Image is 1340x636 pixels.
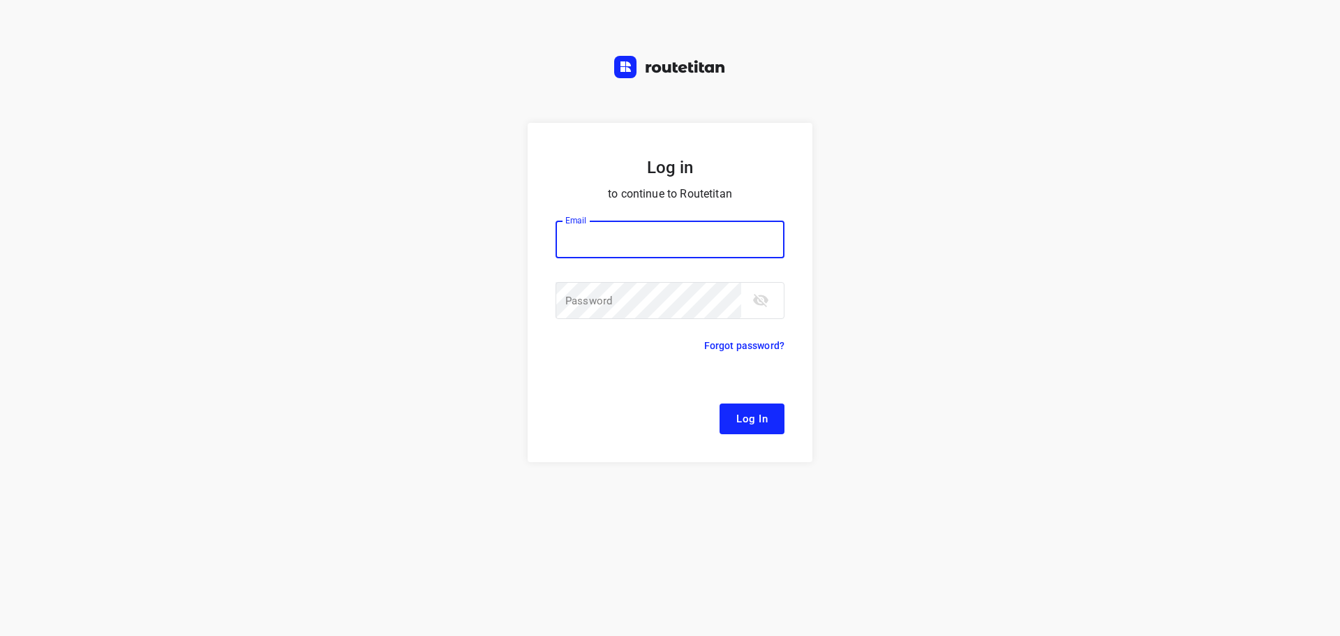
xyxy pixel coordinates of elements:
p: Forgot password? [704,337,784,354]
p: to continue to Routetitan [556,184,784,204]
span: Log In [736,410,768,428]
button: Log In [720,404,784,434]
button: toggle password visibility [747,286,775,314]
h5: Log in [556,156,784,179]
img: Routetitan [614,56,726,78]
